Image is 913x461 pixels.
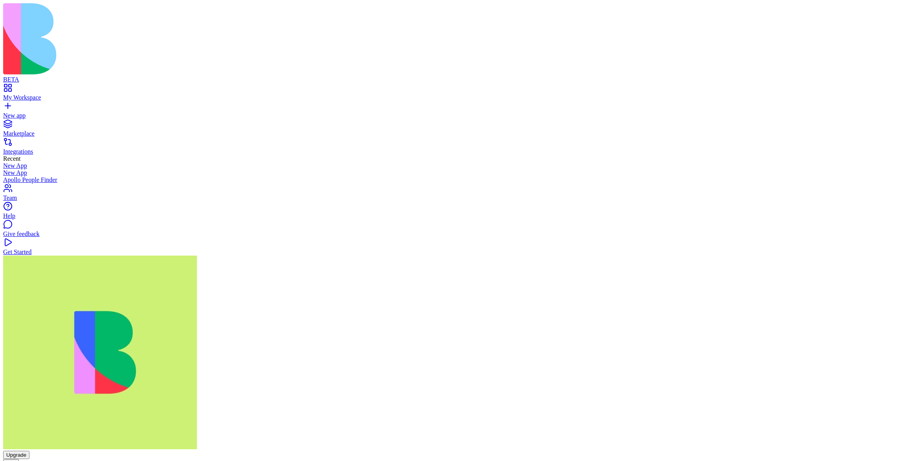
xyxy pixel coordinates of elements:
a: Integrations [3,141,910,155]
div: Give feedback [3,230,910,238]
div: Marketplace [3,130,910,137]
a: Get Started [3,241,910,256]
img: logo [3,3,319,74]
div: Help [3,212,910,220]
a: Upgrade [3,451,29,458]
a: Help [3,205,910,220]
div: My Workspace [3,94,910,101]
a: My Workspace [3,87,910,101]
div: Get Started [3,249,910,256]
a: Team [3,187,910,201]
a: New App [3,162,910,169]
a: New App [3,169,910,176]
div: BETA [3,76,910,83]
a: Apollo People Finder [3,176,910,183]
div: Team [3,194,910,201]
div: New app [3,112,910,119]
div: Integrations [3,148,910,155]
button: Upgrade [3,451,29,459]
img: WhatsApp_Image_2025-01-03_at_11.26.17_rubx1k.jpg [3,256,197,449]
span: Recent [3,155,20,162]
a: Give feedback [3,223,910,238]
a: BETA [3,69,910,83]
a: New app [3,105,910,119]
a: Marketplace [3,123,910,137]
